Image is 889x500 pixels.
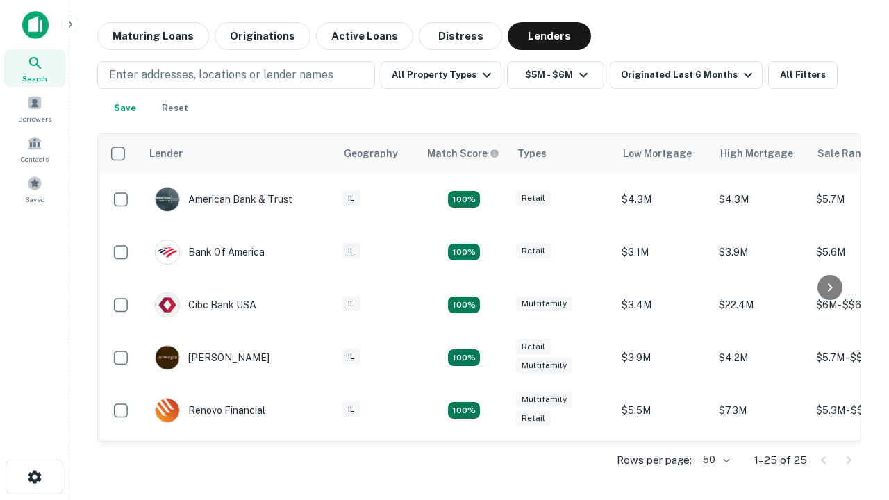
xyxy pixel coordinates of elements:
div: Retail [516,339,551,355]
div: Retail [516,190,551,206]
div: Lender [149,145,183,162]
div: Originated Last 6 Months [621,67,756,83]
div: Matching Properties: 7, hasApolloMatch: undefined [448,191,480,208]
span: Saved [25,194,45,205]
button: Distress [419,22,502,50]
button: $5M - $6M [507,61,604,89]
span: Search [22,73,47,84]
div: Capitalize uses an advanced AI algorithm to match your search with the best lender. The match sco... [427,146,499,161]
div: Bank Of America [155,240,265,265]
p: Enter addresses, locations or lender names [109,67,333,83]
a: Contacts [4,130,65,167]
td: $22.4M [712,278,809,331]
button: Save your search to get updates of matches that match your search criteria. [103,94,147,122]
button: All Property Types [381,61,501,89]
th: Lender [141,134,335,173]
div: High Mortgage [720,145,793,162]
td: $4.3M [712,173,809,226]
a: Search [4,49,65,87]
div: Matching Properties: 4, hasApolloMatch: undefined [448,244,480,260]
button: Originated Last 6 Months [610,61,763,89]
div: Cibc Bank USA [155,292,256,317]
div: Retail [516,410,551,426]
button: Reset [153,94,197,122]
th: Geography [335,134,419,173]
td: $4.3M [615,173,712,226]
div: [PERSON_NAME] [155,345,269,370]
td: $3.1M [712,437,809,490]
div: Matching Properties: 4, hasApolloMatch: undefined [448,349,480,366]
td: $7.3M [712,384,809,437]
td: $4.2M [712,331,809,384]
td: $3.9M [615,331,712,384]
td: $3.4M [615,278,712,331]
th: Low Mortgage [615,134,712,173]
th: Capitalize uses an advanced AI algorithm to match your search with the best lender. The match sco... [419,134,509,173]
div: Types [517,145,547,162]
div: Matching Properties: 4, hasApolloMatch: undefined [448,297,480,313]
div: IL [342,190,360,206]
img: picture [156,240,179,264]
button: Active Loans [316,22,413,50]
button: Originations [215,22,310,50]
iframe: Chat Widget [820,389,889,456]
div: American Bank & Trust [155,187,292,212]
th: Types [509,134,615,173]
div: IL [342,296,360,312]
div: Multifamily [516,392,572,408]
h6: Match Score [427,146,497,161]
div: Retail [516,243,551,259]
div: 50 [697,450,732,470]
a: Borrowers [4,90,65,127]
td: $5.5M [615,384,712,437]
p: 1–25 of 25 [754,452,807,469]
button: All Filters [768,61,838,89]
button: Maturing Loans [97,22,209,50]
span: Borrowers [18,113,51,124]
div: IL [342,243,360,259]
img: picture [156,293,179,317]
img: capitalize-icon.png [22,11,49,39]
a: Saved [4,170,65,208]
img: picture [156,187,179,211]
div: IL [342,349,360,365]
button: Lenders [508,22,591,50]
span: Contacts [21,153,49,165]
img: picture [156,399,179,422]
div: Multifamily [516,296,572,312]
div: Multifamily [516,358,572,374]
div: IL [342,401,360,417]
th: High Mortgage [712,134,809,173]
p: Rows per page: [617,452,692,469]
div: Geography [344,145,398,162]
td: $3.9M [712,226,809,278]
div: Matching Properties: 4, hasApolloMatch: undefined [448,402,480,419]
button: Enter addresses, locations or lender names [97,61,375,89]
td: $2.2M [615,437,712,490]
img: picture [156,346,179,369]
div: Low Mortgage [623,145,692,162]
div: Renovo Financial [155,398,265,423]
td: $3.1M [615,226,712,278]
